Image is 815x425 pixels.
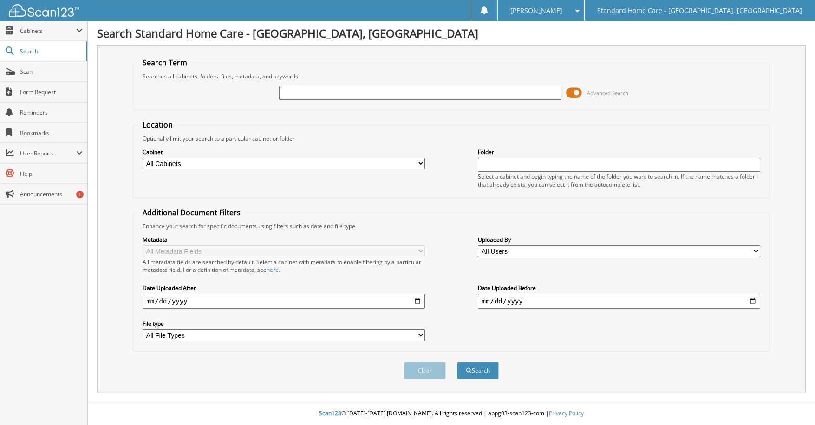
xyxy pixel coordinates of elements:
div: All metadata fields are searched by default. Select a cabinet with metadata to enable filtering b... [143,258,424,274]
span: Help [20,170,83,178]
input: end [478,294,760,309]
a: Privacy Policy [549,409,584,417]
span: Form Request [20,88,83,96]
label: Date Uploaded After [143,284,424,292]
legend: Location [138,120,177,130]
input: start [143,294,424,309]
label: Folder [478,148,760,156]
span: Cabinets [20,27,76,35]
div: © [DATE]-[DATE] [DOMAIN_NAME]. All rights reserved | appg03-scan123-com | [88,402,815,425]
label: Date Uploaded Before [478,284,760,292]
label: Uploaded By [478,236,760,244]
img: scan123-logo-white.svg [9,4,79,17]
span: Standard Home Care - [GEOGRAPHIC_DATA], [GEOGRAPHIC_DATA] [597,8,802,13]
div: Enhance your search for specific documents using filters such as date and file type. [138,222,764,230]
span: Scan [20,68,83,76]
div: Searches all cabinets, folders, files, metadata, and keywords [138,72,764,80]
label: File type [143,320,424,328]
span: Announcements [20,190,83,198]
div: 1 [76,191,84,198]
span: Bookmarks [20,129,83,137]
button: Clear [404,362,446,379]
h1: Search Standard Home Care - [GEOGRAPHIC_DATA], [GEOGRAPHIC_DATA] [97,26,806,41]
label: Metadata [143,236,424,244]
legend: Search Term [138,58,192,68]
span: Scan123 [319,409,341,417]
span: Reminders [20,109,83,116]
div: Optionally limit your search to a particular cabinet or folder [138,135,764,142]
span: Search [20,47,81,55]
label: Cabinet [143,148,424,156]
legend: Additional Document Filters [138,207,245,218]
span: [PERSON_NAME] [510,8,562,13]
span: Advanced Search [587,90,628,97]
div: Select a cabinet and begin typing the name of the folder you want to search in. If the name match... [478,173,760,188]
button: Search [457,362,499,379]
span: User Reports [20,149,76,157]
a: here [267,266,279,274]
